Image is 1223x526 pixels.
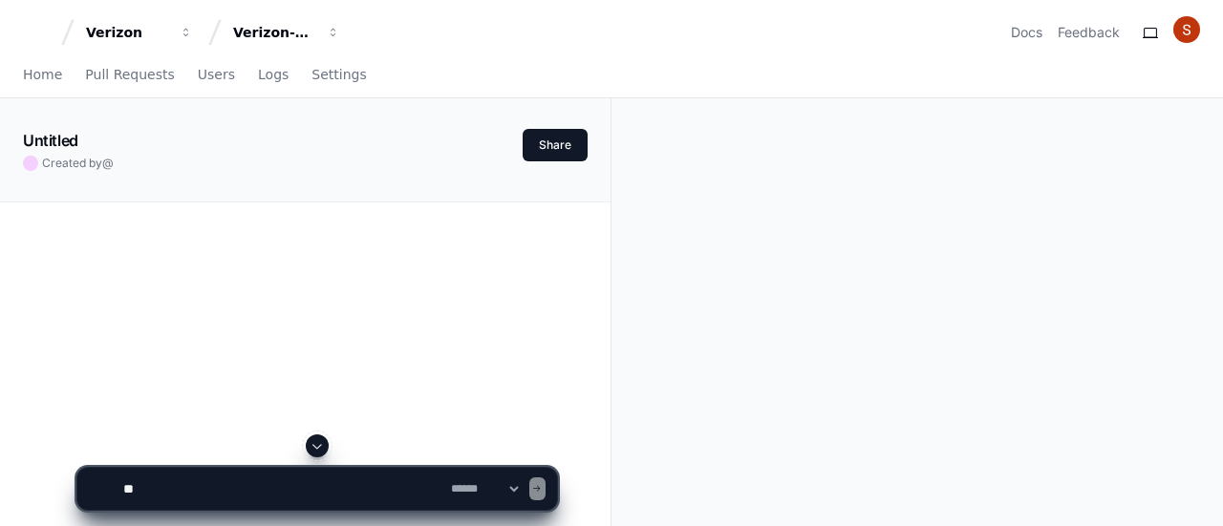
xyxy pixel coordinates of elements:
span: Users [198,69,235,80]
a: Home [23,53,62,97]
img: ACg8ocLg2_KGMaESmVdPJoxlc_7O_UeM10l1C5GIc0P9QNRQFTV7=s96-c [1173,16,1200,43]
button: Verizon [78,15,201,50]
button: Feedback [1058,23,1120,42]
a: Users [198,53,235,97]
button: Share [523,129,588,161]
a: Logs [258,53,289,97]
span: Pull Requests [85,69,174,80]
a: Docs [1011,23,1042,42]
div: Verizon [86,23,168,42]
span: @ [102,156,114,170]
h1: Untitled [23,129,78,152]
span: Home [23,69,62,80]
span: Logs [258,69,289,80]
a: Pull Requests [85,53,174,97]
a: Settings [311,53,366,97]
div: Verizon-Clarify-Order-Management [233,23,315,42]
span: Settings [311,69,366,80]
span: Created by [42,156,114,171]
button: Verizon-Clarify-Order-Management [225,15,348,50]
